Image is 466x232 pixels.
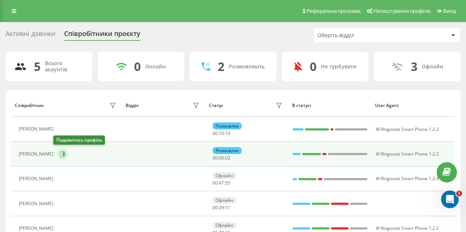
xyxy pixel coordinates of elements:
[213,204,218,211] span: 00
[209,103,223,108] div: Статус
[411,60,417,74] div: 3
[213,180,218,186] span: 00
[375,175,438,182] span: W Ringostat Smart Phone 1.2.4
[15,103,44,108] div: Співробітник
[19,201,55,206] div: [PERSON_NAME]
[213,156,230,161] div: : :
[45,60,83,73] div: Всього акаунтів
[443,8,456,14] span: Вихід
[219,180,224,186] span: 47
[213,181,230,186] div: : :
[225,180,230,186] span: 55
[310,60,316,74] div: 0
[229,64,264,70] div: Розмовляють
[213,122,242,129] div: Розмовляє
[213,131,230,136] div: : :
[225,130,230,136] span: 14
[292,103,368,108] div: В статусі
[19,151,55,157] div: [PERSON_NAME]
[375,151,438,157] span: W Ringostat Smart Phone 1.2.2
[213,172,236,179] div: Офлайн
[456,190,462,196] span: 1
[375,126,438,132] span: W Ringostat Smart Phone 1.2.2
[318,32,406,39] div: Оберіть відділ
[375,103,451,108] div: User Agent
[19,226,55,231] div: [PERSON_NAME]
[64,30,140,41] div: Співробітники проєкту
[373,8,431,14] span: Налаштування профілю
[218,60,224,74] div: 2
[19,126,55,132] div: [PERSON_NAME]
[213,197,236,204] div: Офлайн
[375,225,438,231] span: W Ringostat Smart Phone 1.2.2
[219,130,224,136] span: 10
[145,64,166,70] div: Онлайн
[306,8,361,14] span: Реферальна програма
[126,103,139,108] div: Відділ
[225,204,230,211] span: 11
[213,205,230,210] div: : :
[441,190,459,208] iframe: Intercom live chat
[213,222,236,229] div: Офлайн
[213,130,218,136] span: 00
[19,176,55,181] div: [PERSON_NAME]
[225,155,230,161] span: 02
[53,136,105,145] div: Подивитись профіль
[134,60,141,74] div: 0
[321,64,357,70] div: Не турбувати
[213,147,242,154] div: Розмовляє
[34,60,41,74] div: 5
[219,204,224,211] span: 29
[422,64,443,70] div: Офлайн
[213,155,218,161] span: 00
[219,155,224,161] span: 06
[6,30,55,41] div: Активні дзвінки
